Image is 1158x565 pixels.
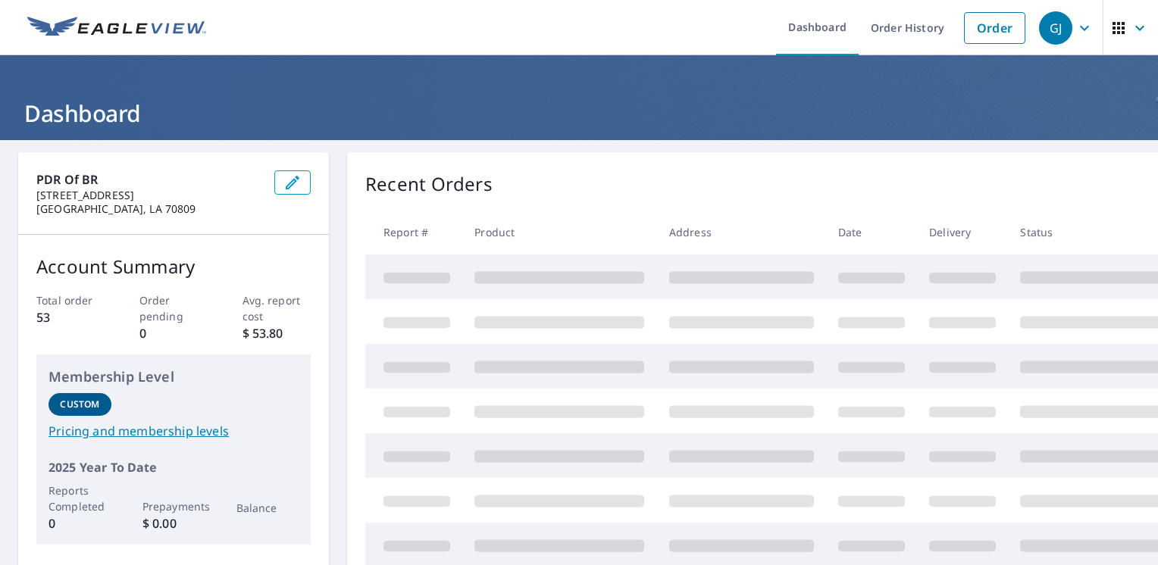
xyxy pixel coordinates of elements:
[60,398,99,411] p: Custom
[36,253,311,280] p: Account Summary
[657,210,826,254] th: Address
[1039,11,1072,45] div: GJ
[826,210,917,254] th: Date
[236,500,299,516] p: Balance
[243,292,311,324] p: Avg. report cost
[142,514,205,532] p: $ 0.00
[36,202,262,216] p: [GEOGRAPHIC_DATA], LA 70809
[365,210,462,254] th: Report #
[49,482,111,514] p: Reports Completed
[243,324,311,342] p: $ 53.80
[18,98,1140,129] h1: Dashboard
[462,210,656,254] th: Product
[36,170,262,189] p: PDR of BR
[36,308,105,326] p: 53
[142,498,205,514] p: Prepayments
[917,210,1008,254] th: Delivery
[49,422,299,440] a: Pricing and membership levels
[49,458,299,476] p: 2025 Year To Date
[964,12,1025,44] a: Order
[36,189,262,202] p: [STREET_ADDRESS]
[36,292,105,308] p: Total order
[27,17,206,39] img: EV Logo
[49,514,111,532] p: 0
[49,367,299,387] p: Membership Level
[365,170,493,198] p: Recent Orders
[139,292,208,324] p: Order pending
[139,324,208,342] p: 0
